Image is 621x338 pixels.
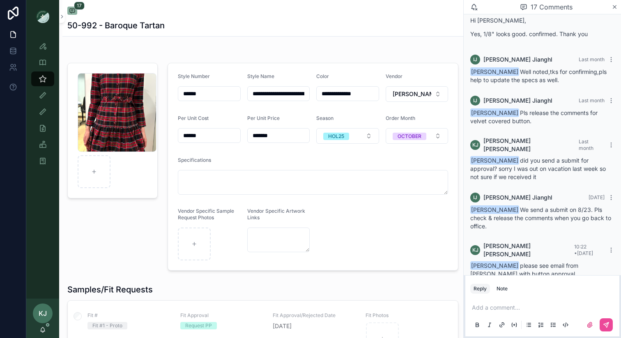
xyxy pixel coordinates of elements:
[470,67,519,76] span: [PERSON_NAME]
[180,312,263,319] span: Fit Approval
[185,322,212,329] div: Request PP
[470,262,578,277] span: please see email from [PERSON_NAME] with button approval
[473,56,477,63] span: IJ
[398,133,421,140] div: OCTOBER
[470,261,519,270] span: [PERSON_NAME]
[574,244,593,256] span: 10:22 • [DATE]
[178,208,234,221] span: Vendor Specific Sample Request Photos
[472,247,478,253] span: KJ
[273,312,356,319] span: Fit Approval/Rejected Date
[393,90,432,98] span: [PERSON_NAME]
[178,115,209,121] span: Per Unit Cost
[589,194,605,200] span: [DATE]
[470,157,606,180] span: did you send a submit for approval? sorry I was out on vacation last week so not sure if we recei...
[328,133,344,140] div: HOL25
[483,55,552,64] span: [PERSON_NAME] Jianghl
[247,73,274,79] span: Style Name
[497,285,508,292] div: Note
[67,20,165,31] h1: 50-992 - Baroque Tartan
[273,322,356,330] span: [DATE]
[579,56,605,62] span: Last month
[36,10,49,23] img: App logo
[470,30,614,38] p: Yes, 1/8" looks good. confirmed. Thank you
[531,2,573,12] span: 17 Comments
[386,86,448,102] button: Select Button
[386,128,448,144] button: Select Button
[483,242,574,258] span: [PERSON_NAME] [PERSON_NAME]
[483,193,552,202] span: [PERSON_NAME] Jianghl
[92,322,122,329] div: Fit #1 - Proto
[316,73,329,79] span: Color
[26,33,59,179] div: scrollable content
[579,97,605,103] span: Last month
[67,7,77,16] button: 17
[470,284,490,294] button: Reply
[316,128,379,144] button: Select Button
[470,205,519,214] span: [PERSON_NAME]
[470,206,611,230] span: We send a submit on 8/23. Pls check & release the comments when you go back to office.
[316,115,333,121] span: Season
[39,308,47,318] span: KJ
[579,138,593,151] span: Last month
[473,97,477,104] span: IJ
[470,109,598,124] span: Pls release the comments for velvet covered button.
[366,312,448,319] span: Fit Photos
[386,73,402,79] span: Vendor
[178,157,211,163] span: Specifications
[472,142,478,148] span: KJ
[470,16,614,25] p: Hi [PERSON_NAME],
[67,284,153,295] h1: Samples/Fit Requests
[247,115,280,121] span: Per Unit Price
[178,73,210,79] span: Style Number
[493,284,511,294] button: Note
[470,68,607,83] span: Well noted,tks for confirming,pls help to update the specs as well.
[473,194,477,201] span: IJ
[483,97,552,105] span: [PERSON_NAME] Jianghl
[470,108,519,117] span: [PERSON_NAME]
[247,208,305,221] span: Vendor Specific Artwork Links
[386,115,415,121] span: Order Month
[483,137,579,153] span: [PERSON_NAME] [PERSON_NAME]
[470,156,519,165] span: [PERSON_NAME]
[87,312,170,319] span: Fit #
[74,2,85,10] span: 17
